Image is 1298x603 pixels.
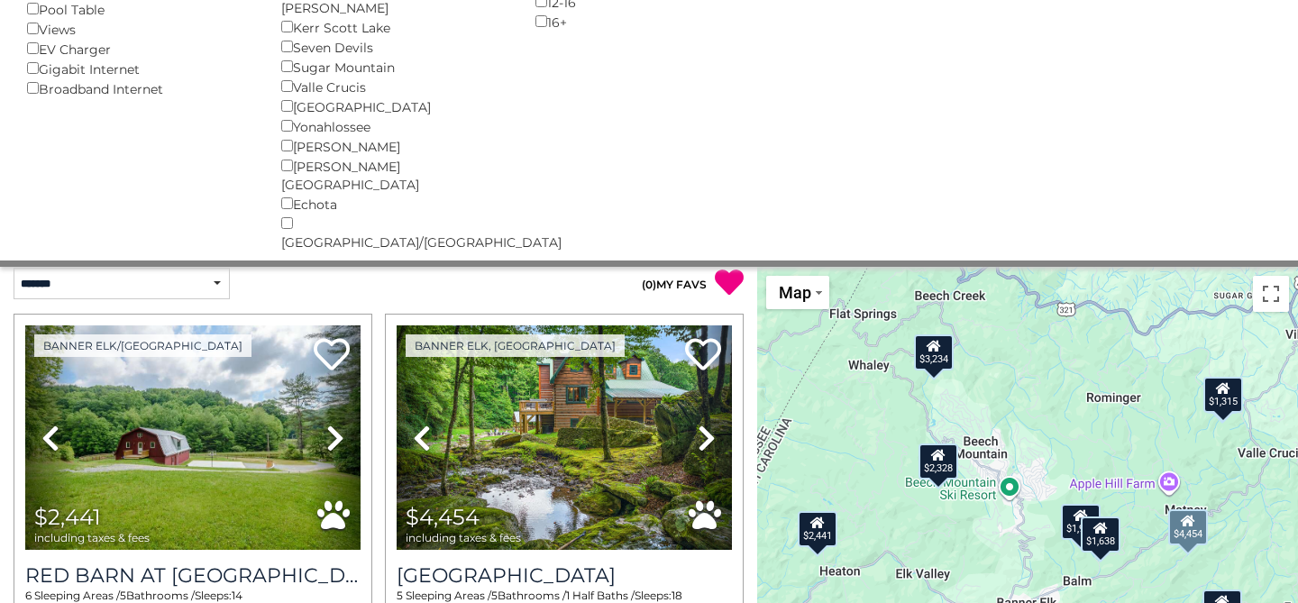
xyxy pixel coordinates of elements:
[27,59,254,78] div: Gigabit Internet
[281,77,508,96] div: Valle Crucis
[281,57,508,77] div: Sugar Mountain
[281,37,508,57] div: Seven Devils
[281,156,508,194] div: [PERSON_NAME][GEOGRAPHIC_DATA]
[1206,377,1239,413] div: $877
[281,136,508,156] div: [PERSON_NAME]
[281,96,508,116] div: [GEOGRAPHIC_DATA]
[642,278,656,291] span: ( )
[1081,516,1120,552] div: $1,638
[397,589,403,602] span: 5
[281,116,508,136] div: Yonahlossee
[1061,504,1101,540] div: $1,989
[535,12,763,32] div: 16+
[491,589,498,602] span: 5
[25,563,361,588] a: Red Barn at [GEOGRAPHIC_DATA]
[314,336,350,375] a: Add to favorites
[406,504,480,530] span: $4,454
[766,276,829,309] button: Change map style
[281,17,508,37] div: Kerr Scott Lake
[27,39,254,59] div: EV Charger
[120,589,126,602] span: 5
[672,589,682,602] span: 18
[397,563,732,588] h3: Eagle Ridge Falls
[281,214,508,251] div: [GEOGRAPHIC_DATA]/[GEOGRAPHIC_DATA]
[232,589,242,602] span: 14
[406,334,625,357] a: Banner Elk, [GEOGRAPHIC_DATA]
[25,563,361,588] h3: Red Barn at Tiffanys Estate
[1253,276,1289,312] button: Toggle fullscreen view
[1203,377,1243,413] div: $1,315
[34,334,251,357] a: Banner Elk/[GEOGRAPHIC_DATA]
[645,278,653,291] span: 0
[25,589,32,602] span: 6
[34,532,150,544] span: including taxes & fees
[798,511,837,547] div: $2,441
[642,278,707,291] a: (0)MY FAVS
[397,325,732,550] img: thumbnail_163277844.jpeg
[27,78,254,98] div: Broadband Internet
[34,504,101,530] span: $2,441
[566,589,635,602] span: 1 Half Baths /
[27,19,254,39] div: Views
[406,532,521,544] span: including taxes & fees
[919,443,958,480] div: $2,328
[914,333,954,370] div: $3,234
[779,283,811,302] span: Map
[25,325,361,550] img: thumbnail_163263171.jpeg
[1168,509,1208,545] div: $4,454
[281,194,508,214] div: Echota
[397,563,732,588] a: [GEOGRAPHIC_DATA]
